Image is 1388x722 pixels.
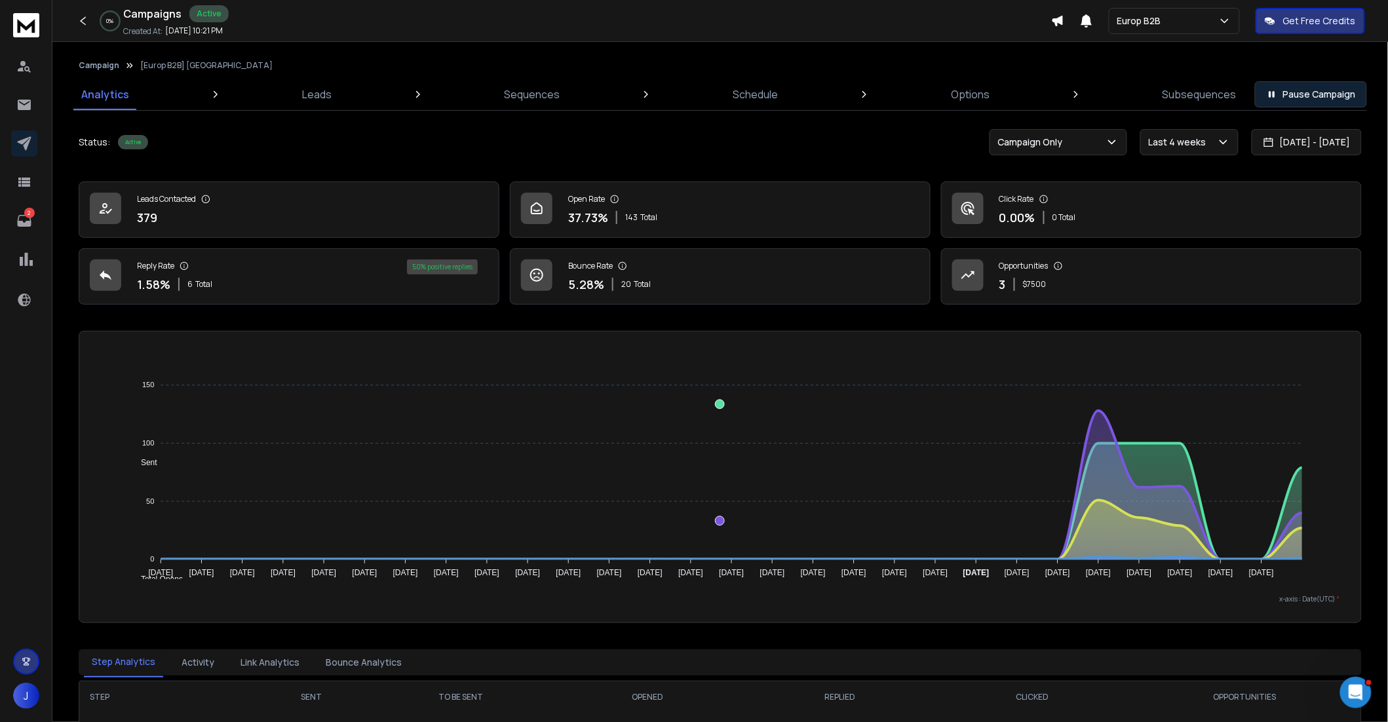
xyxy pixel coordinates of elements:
p: Europ B2B [1117,14,1166,28]
span: Total [195,279,212,290]
a: 2 [11,208,37,234]
button: Bounce Analytics [318,648,410,677]
div: Active [118,135,148,149]
span: 6 [187,279,193,290]
span: Total [634,279,651,290]
tspan: [DATE] [963,568,990,577]
a: Click Rate0.00%0 Total [941,181,1362,238]
button: Get Free Credits [1256,8,1365,34]
th: TO BE SENT [370,681,551,713]
tspan: [DATE] [271,568,296,577]
tspan: [DATE] [1046,568,1071,577]
tspan: [DATE] [883,568,908,577]
tspan: [DATE] [149,568,174,577]
p: [Europ B2B] [GEOGRAPHIC_DATA] [140,60,273,71]
p: 37.73 % [568,208,608,227]
th: OPPORTUNITIES [1128,681,1361,713]
tspan: 100 [142,439,154,447]
p: Leads [302,86,332,102]
p: Bounce Rate [568,261,613,271]
p: 379 [137,208,157,227]
p: Status: [79,136,110,149]
tspan: [DATE] [841,568,866,577]
tspan: [DATE] [312,568,337,577]
button: Activity [174,648,222,677]
tspan: [DATE] [801,568,826,577]
p: Reply Rate [137,261,174,271]
button: Pause Campaign [1255,81,1367,107]
tspan: [DATE] [393,568,418,577]
tspan: [DATE] [597,568,622,577]
p: Last 4 weeks [1149,136,1212,149]
tspan: [DATE] [474,568,499,577]
tspan: [DATE] [230,568,255,577]
tspan: [DATE] [1087,568,1111,577]
p: Sequences [505,86,560,102]
th: SENT [254,681,370,713]
p: 0 % [107,17,114,25]
span: Total [640,212,657,223]
p: Created At: [123,26,163,37]
p: Campaign Only [998,136,1068,149]
th: OPENED [551,681,744,713]
tspan: [DATE] [1127,568,1152,577]
a: Subsequences [1155,79,1244,110]
p: 0 Total [1052,212,1076,223]
button: J [13,683,39,709]
a: Leads [294,79,339,110]
a: Opportunities3$7500 [941,248,1362,305]
span: 143 [625,212,638,223]
tspan: [DATE] [679,568,704,577]
button: Link Analytics [233,648,307,677]
p: 5.28 % [568,275,604,294]
tspan: [DATE] [516,568,541,577]
span: Total Opens [131,575,183,584]
p: 3 [999,275,1006,294]
a: Schedule [725,79,786,110]
th: STEP [79,681,254,713]
tspan: [DATE] [1005,568,1030,577]
tspan: [DATE] [1208,568,1233,577]
span: Sent [131,458,157,467]
p: Get Free Credits [1283,14,1356,28]
th: CLICKED [936,681,1129,713]
tspan: [DATE] [760,568,785,577]
tspan: [DATE] [638,568,663,577]
button: Step Analytics [84,647,163,677]
div: 50 % positive replies [407,259,478,275]
button: [DATE] - [DATE] [1252,129,1362,155]
p: Options [951,86,990,102]
p: Open Rate [568,194,605,204]
a: Reply Rate1.58%6Total50% positive replies [79,248,499,305]
tspan: 50 [146,497,154,505]
th: REPLIED [744,681,936,713]
tspan: [DATE] [189,568,214,577]
a: Leads Contacted379 [79,181,499,238]
div: Active [189,5,229,22]
p: $ 7500 [1023,279,1047,290]
p: Schedule [733,86,778,102]
p: 1.58 % [137,275,170,294]
button: Campaign [79,60,119,71]
p: 2 [24,208,35,218]
tspan: [DATE] [1168,568,1193,577]
p: Click Rate [999,194,1034,204]
span: 20 [621,279,631,290]
tspan: 0 [151,556,155,563]
p: Opportunities [999,261,1049,271]
a: Options [943,79,997,110]
h1: Campaigns [123,6,182,22]
tspan: [DATE] [353,568,377,577]
tspan: [DATE] [556,568,581,577]
tspan: [DATE] [923,568,948,577]
p: Analytics [81,86,129,102]
tspan: [DATE] [720,568,744,577]
iframe: Intercom live chat [1340,677,1372,708]
tspan: 150 [142,381,154,389]
a: Analytics [73,79,137,110]
p: x-axis : Date(UTC) [100,594,1340,604]
tspan: [DATE] [434,568,459,577]
a: Bounce Rate5.28%20Total [510,248,931,305]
